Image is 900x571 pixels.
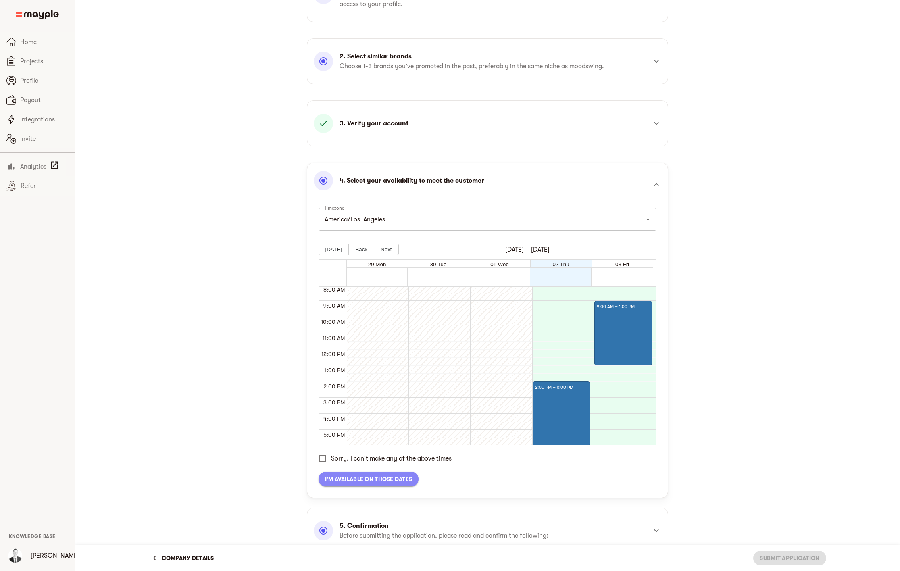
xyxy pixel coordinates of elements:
span: Integrations [20,115,68,124]
span: 12:00 PM [319,351,347,357]
p: Choose 1-3 brands you’ve promoted in the past, preferably in the same niche as moodswing. [340,61,604,71]
p: Before submitting the application, please read and confirm the following: [340,531,548,540]
div: 2. Select similar brandsChoose 1-3 brands you’ve promoted in the past, preferably in the same nic... [314,47,661,76]
span: Home [20,37,68,47]
div: 2:00 PM – 6:00 PM [535,383,575,392]
div: 5. ConfirmationBefore submitting the application, please read and confirm the following: [314,516,661,545]
img: YzGHmO1kSGdVflceqAsQ [7,548,23,564]
button: 01 Wed [490,261,509,267]
div: 4. Select your availability to meet the customer [314,171,661,198]
button: Back [348,244,374,255]
img: Main logo [16,10,59,19]
span: 2:00 PM [321,383,347,390]
button: I'm available on those dates [319,472,419,486]
span: 9:00 AM [321,302,347,309]
span: 8:00 AM [321,286,347,293]
p: 4. Select your availability to meet the customer [340,176,484,185]
span: Profile [20,76,68,85]
div: 3. Verify your account [314,109,661,138]
div: 2:00 PM – 6:00 PM [533,381,590,446]
div: 9:00 AM – 1:00 PM [597,302,637,312]
span: Company details [152,553,214,563]
span: Sorry, I can't make any of the above times [331,454,452,463]
span: 1:00 PM [323,367,347,373]
div: 9:00 AM – 1:00 PM [594,301,652,365]
span: [DATE] – [DATE] [399,245,656,254]
span: I'm available on those dates [325,474,412,484]
p: 3. Verify your account [340,119,408,128]
p: [PERSON_NAME] [31,551,79,561]
span: Knowledge Base [9,533,56,539]
p: 5. Confirmation [340,521,548,531]
span: 4:00 PM [321,415,347,422]
button: 03 Fri [615,261,629,267]
span: Payout [20,95,68,105]
span: 5:00 PM [321,431,347,438]
span: Refer [21,181,68,191]
button: [DATE] [319,244,349,255]
button: User Menu [2,543,28,569]
button: Open [642,214,654,225]
span: Projects [20,56,68,66]
a: Knowledge Base [9,533,56,539]
span: 11:00 AM [321,335,347,341]
button: Next [374,244,398,255]
button: 29 Mon [368,261,386,267]
button: 30 Tue [430,261,447,267]
span: Analytics [20,162,46,171]
button: Company details [149,551,217,565]
iframe: Chat Widget [860,532,900,571]
span: Invite [20,134,68,144]
button: 02 Thu [552,261,569,267]
span: 10:00 AM [319,319,347,325]
span: 3:00 PM [321,399,347,406]
p: 2. Select similar brands [340,52,604,61]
